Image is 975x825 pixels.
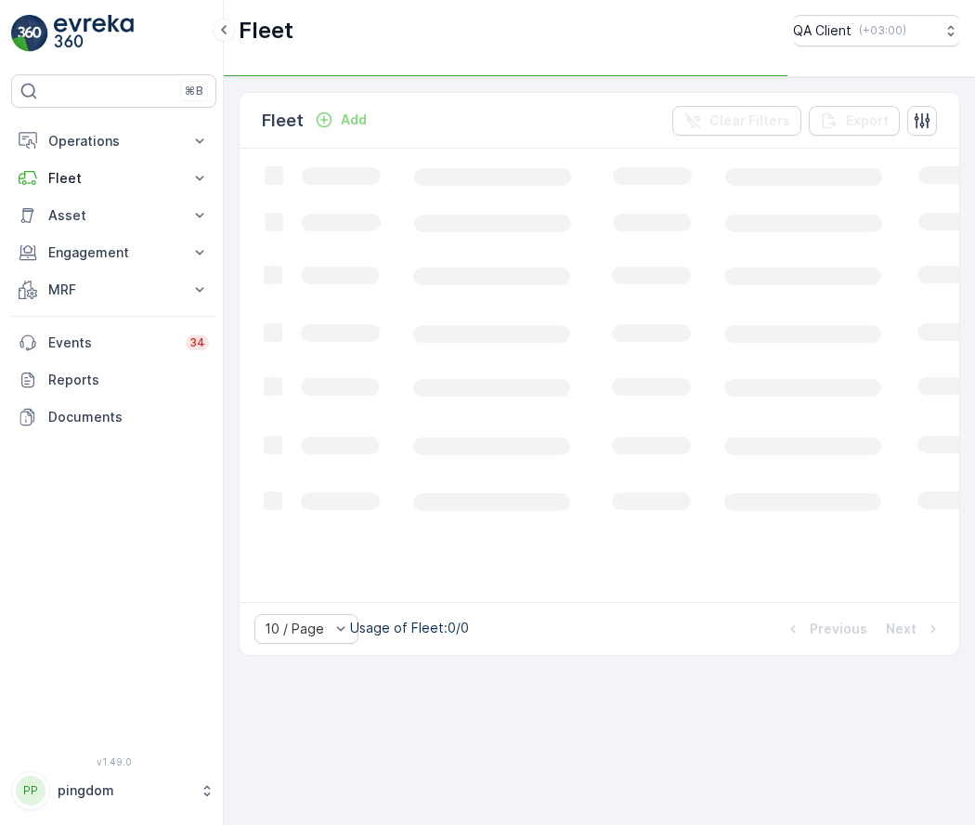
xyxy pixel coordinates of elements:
[48,243,179,262] p: Engagement
[239,16,293,46] p: Fleet
[846,111,889,130] p: Export
[672,106,801,136] button: Clear Filters
[48,206,179,225] p: Asset
[185,84,203,98] p: ⌘B
[11,160,216,197] button: Fleet
[11,271,216,308] button: MRF
[810,620,867,638] p: Previous
[11,324,216,361] a: Events34
[58,781,190,800] p: pingdom
[11,771,216,810] button: PPpingdom
[11,361,216,399] a: Reports
[11,756,216,767] span: v 1.49.0
[793,15,960,46] button: QA Client(+03:00)
[350,619,469,637] p: Usage of Fleet : 0/0
[341,111,367,129] p: Add
[48,132,179,151] p: Operations
[859,23,906,38] p: ( +03:00 )
[11,399,216,436] a: Documents
[809,106,900,136] button: Export
[11,234,216,271] button: Engagement
[54,15,134,52] img: logo_light-DOdMpM7g.png
[11,15,48,52] img: logo
[793,21,851,40] p: QA Client
[11,123,216,160] button: Operations
[262,108,304,134] p: Fleet
[189,335,205,350] p: 34
[48,169,179,188] p: Fleet
[884,618,944,640] button: Next
[48,281,179,299] p: MRF
[886,620,916,638] p: Next
[48,334,175,352] p: Events
[48,371,209,389] p: Reports
[48,408,209,426] p: Documents
[782,618,869,640] button: Previous
[11,197,216,234] button: Asset
[307,109,374,131] button: Add
[709,111,790,130] p: Clear Filters
[16,776,45,805] div: PP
